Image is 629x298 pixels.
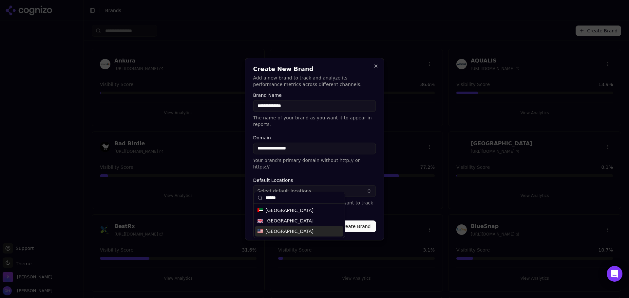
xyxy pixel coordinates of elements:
div: Suggestions [254,204,345,238]
button: Create Brand [335,220,376,232]
img: United Kingdom [257,218,263,223]
span: [GEOGRAPHIC_DATA] [265,207,314,214]
p: Your brand's primary domain without http:// or https:// [253,157,376,170]
p: Add a new brand to track and analyze its performance metrics across different channels. [253,75,376,88]
span: Select default locations... [257,188,316,194]
h2: Create New Brand [253,66,376,72]
img: United States [257,229,263,234]
label: Brand Name [253,93,376,97]
span: [GEOGRAPHIC_DATA] [265,228,314,235]
label: Domain [253,135,376,140]
p: The name of your brand as you want it to appear in reports. [253,114,376,128]
label: Default Locations [253,178,376,183]
span: [GEOGRAPHIC_DATA] [265,218,314,224]
img: United Arab Emirates [257,208,263,213]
